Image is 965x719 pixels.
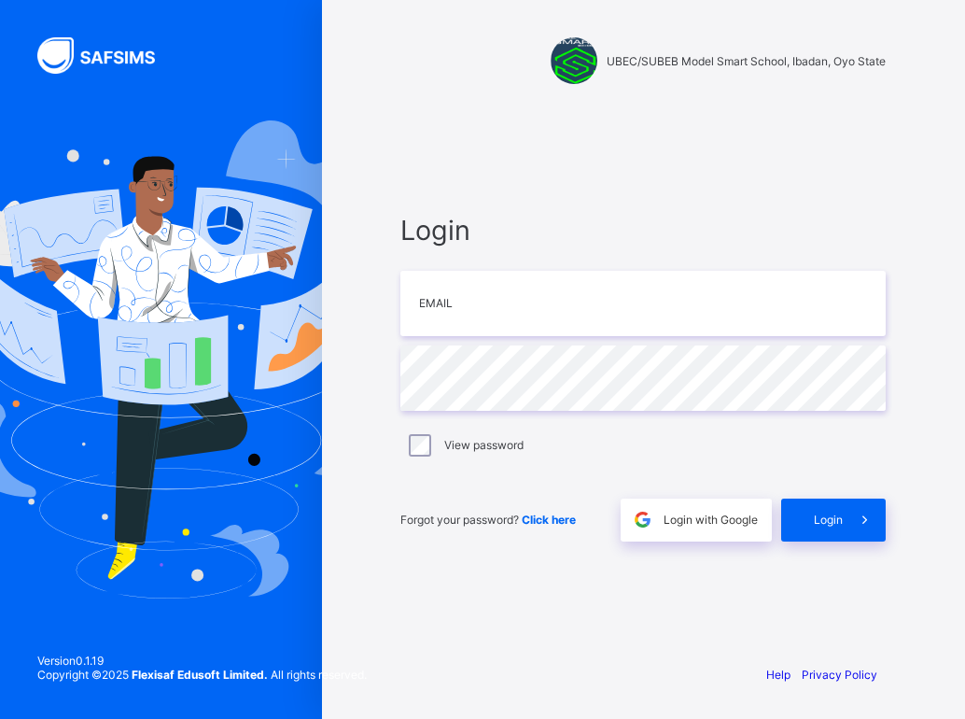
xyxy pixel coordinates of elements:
a: Help [766,668,790,682]
span: Login [400,214,886,247]
span: Login [814,513,843,527]
span: Copyright © 2025 All rights reserved. [37,668,367,682]
img: SAFSIMS Logo [37,37,177,74]
a: Privacy Policy [802,668,877,682]
label: View password [444,438,524,452]
span: UBEC/SUBEB Model Smart School, Ibadan, Oyo State [607,54,886,68]
span: Forgot your password? [400,513,576,527]
strong: Flexisaf Edusoft Limited. [132,668,268,682]
span: Login with Google [664,513,758,527]
a: Click here [522,513,576,527]
img: google.396cfc9801f0270233282035f929180a.svg [632,509,653,530]
span: Version 0.1.19 [37,654,367,668]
